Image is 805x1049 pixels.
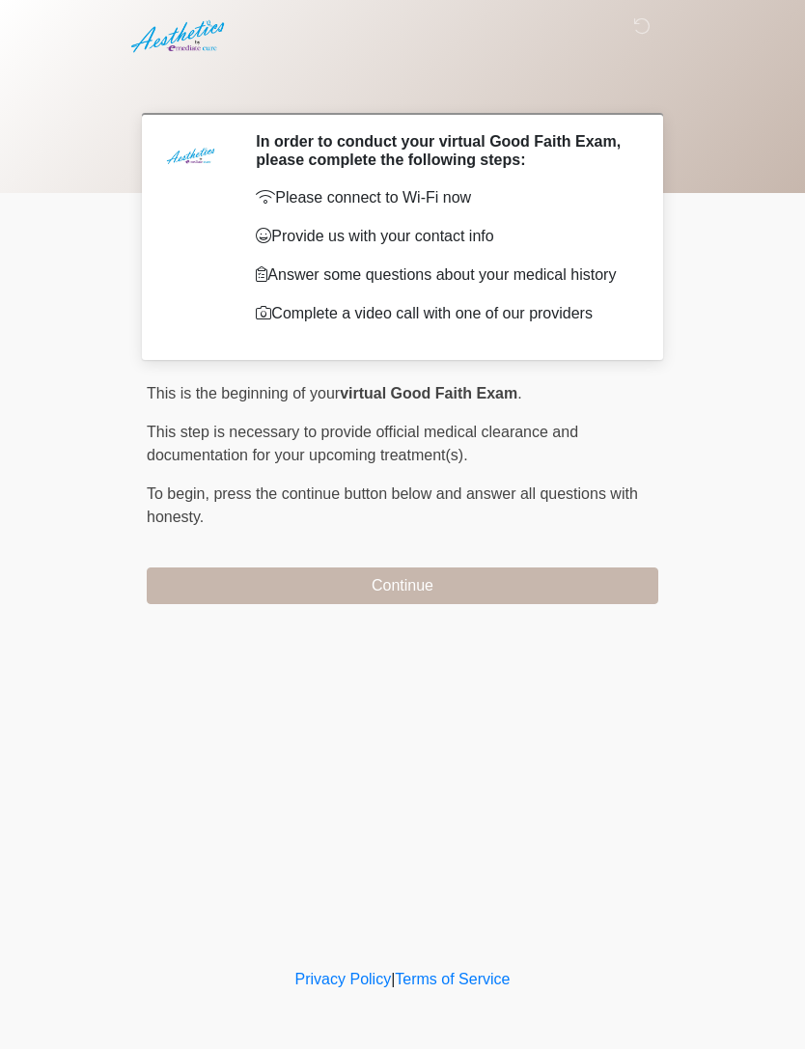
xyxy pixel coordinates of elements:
[147,567,658,604] button: Continue
[147,485,213,502] span: To begin,
[161,132,219,190] img: Agent Avatar
[256,302,629,325] p: Complete a video call with one of our providers
[340,385,517,401] strong: virtual Good Faith Exam
[147,424,578,463] span: This step is necessary to provide official medical clearance and documentation for your upcoming ...
[395,971,510,987] a: Terms of Service
[147,385,340,401] span: This is the beginning of your
[517,385,521,401] span: .
[256,132,629,169] h2: In order to conduct your virtual Good Faith Exam, please complete the following steps:
[132,69,673,105] h1: ‎ ‎ ‎
[147,485,638,525] span: press the continue button below and answer all questions with honesty.
[256,263,629,287] p: Answer some questions about your medical history
[127,14,233,59] img: Aesthetics by Emediate Cure Logo
[256,225,629,248] p: Provide us with your contact info
[256,186,629,209] p: Please connect to Wi-Fi now
[295,971,392,987] a: Privacy Policy
[391,971,395,987] a: |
